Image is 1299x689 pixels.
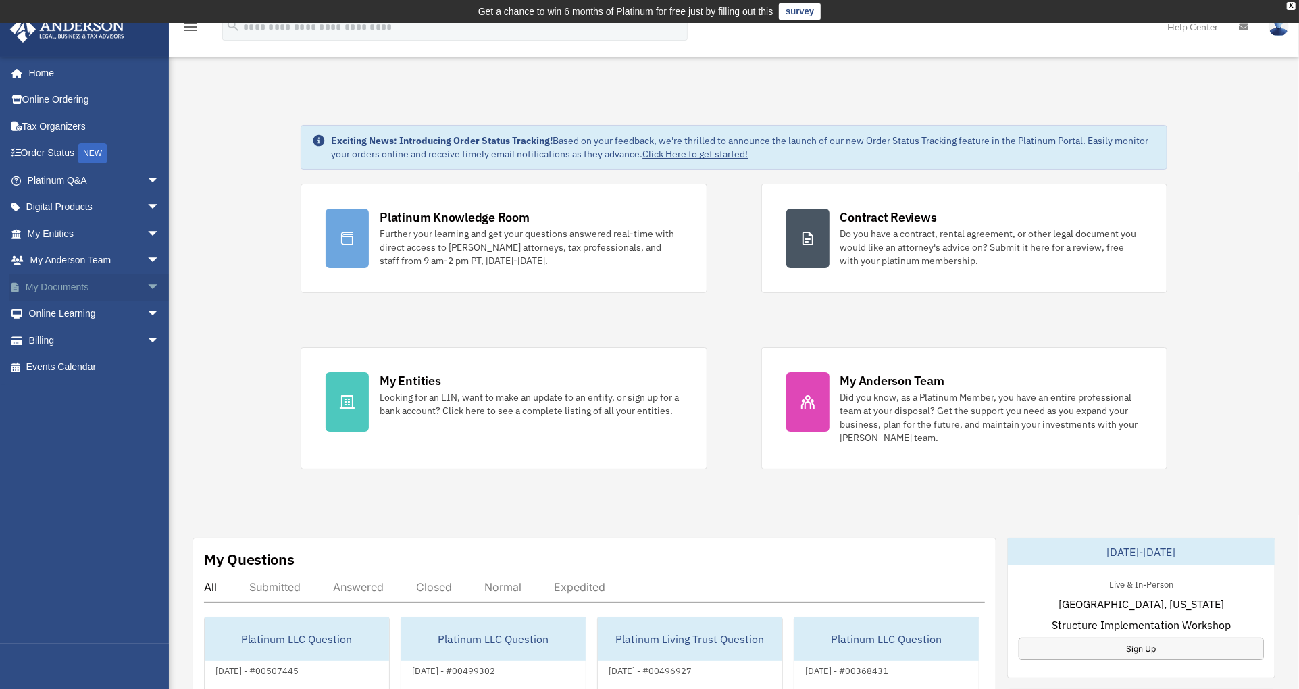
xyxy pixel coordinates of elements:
[1287,2,1296,10] div: close
[9,167,180,194] a: Platinum Q&Aarrow_drop_down
[147,327,174,355] span: arrow_drop_down
[794,663,899,677] div: [DATE] - #00368431
[205,617,389,661] div: Platinum LLC Question
[484,580,521,594] div: Normal
[1019,638,1264,660] a: Sign Up
[147,274,174,301] span: arrow_drop_down
[205,663,309,677] div: [DATE] - #00507445
[6,16,128,43] img: Anderson Advisors Platinum Portal
[182,19,199,35] i: menu
[840,209,937,226] div: Contract Reviews
[380,209,530,226] div: Platinum Knowledge Room
[401,617,586,661] div: Platinum LLC Question
[794,617,979,661] div: Platinum LLC Question
[331,134,553,147] strong: Exciting News: Introducing Order Status Tracking!
[333,580,384,594] div: Answered
[1098,576,1184,590] div: Live & In-Person
[1059,596,1224,612] span: [GEOGRAPHIC_DATA], [US_STATE]
[204,549,295,569] div: My Questions
[840,372,944,389] div: My Anderson Team
[779,3,821,20] a: survey
[226,18,240,33] i: search
[9,113,180,140] a: Tax Organizers
[9,86,180,113] a: Online Ordering
[416,580,452,594] div: Closed
[1269,17,1289,36] img: User Pic
[9,247,180,274] a: My Anderson Teamarrow_drop_down
[9,194,180,221] a: Digital Productsarrow_drop_down
[598,663,703,677] div: [DATE] - #00496927
[380,372,440,389] div: My Entities
[147,167,174,195] span: arrow_drop_down
[147,194,174,222] span: arrow_drop_down
[9,354,180,381] a: Events Calendar
[9,140,180,168] a: Order StatusNEW
[147,247,174,275] span: arrow_drop_down
[182,24,199,35] a: menu
[1008,538,1275,565] div: [DATE]-[DATE]
[380,227,682,267] div: Further your learning and get your questions answered real-time with direct access to [PERSON_NAM...
[598,617,782,661] div: Platinum Living Trust Question
[9,274,180,301] a: My Documentsarrow_drop_down
[1052,617,1231,633] span: Structure Implementation Workshop
[478,3,773,20] div: Get a chance to win 6 months of Platinum for free just by filling out this
[642,148,748,160] a: Click Here to get started!
[761,184,1167,293] a: Contract Reviews Do you have a contract, rental agreement, or other legal document you would like...
[147,301,174,328] span: arrow_drop_down
[9,59,174,86] a: Home
[401,663,506,677] div: [DATE] - #00499302
[840,390,1142,444] div: Did you know, as a Platinum Member, you have an entire professional team at your disposal? Get th...
[380,390,682,417] div: Looking for an EIN, want to make an update to an entity, or sign up for a bank account? Click her...
[840,227,1142,267] div: Do you have a contract, rental agreement, or other legal document you would like an attorney's ad...
[331,134,1155,161] div: Based on your feedback, we're thrilled to announce the launch of our new Order Status Tracking fe...
[204,580,217,594] div: All
[147,220,174,248] span: arrow_drop_down
[9,327,180,354] a: Billingarrow_drop_down
[249,580,301,594] div: Submitted
[554,580,605,594] div: Expedited
[761,347,1167,469] a: My Anderson Team Did you know, as a Platinum Member, you have an entire professional team at your...
[78,143,107,163] div: NEW
[301,184,707,293] a: Platinum Knowledge Room Further your learning and get your questions answered real-time with dire...
[301,347,707,469] a: My Entities Looking for an EIN, want to make an update to an entity, or sign up for a bank accoun...
[9,220,180,247] a: My Entitiesarrow_drop_down
[9,301,180,328] a: Online Learningarrow_drop_down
